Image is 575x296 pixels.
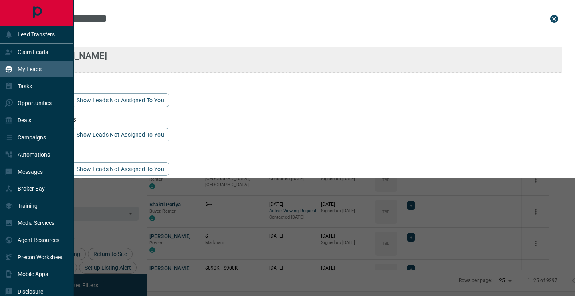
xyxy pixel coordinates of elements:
[71,162,169,176] button: show leads not assigned to you
[30,151,562,157] h3: id matches
[71,93,169,107] button: show leads not assigned to you
[546,11,562,27] button: close search bar
[30,36,562,42] h3: name matches
[30,82,562,89] h3: email matches
[30,117,562,123] h3: phone matches
[71,128,169,141] button: show leads not assigned to you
